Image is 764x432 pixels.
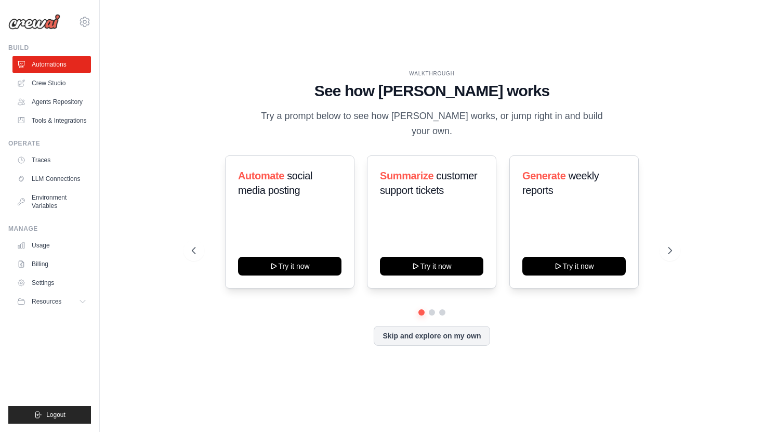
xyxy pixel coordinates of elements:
button: Logout [8,406,91,424]
button: Skip and explore on my own [374,326,490,346]
span: Resources [32,297,61,306]
div: Build [8,44,91,52]
div: Manage [8,225,91,233]
button: Try it now [380,257,483,276]
a: Usage [12,237,91,254]
span: Summarize [380,170,433,181]
div: Operate [8,139,91,148]
a: Crew Studio [12,75,91,91]
img: Logo [8,14,60,30]
h1: See how [PERSON_NAME] works [192,82,671,100]
a: Agents Repository [12,94,91,110]
button: Try it now [522,257,626,276]
a: Traces [12,152,91,168]
span: Generate [522,170,566,181]
a: Automations [12,56,91,73]
span: weekly reports [522,170,599,196]
span: Automate [238,170,284,181]
button: Try it now [238,257,341,276]
div: WALKTHROUGH [192,70,671,77]
a: Settings [12,274,91,291]
button: Resources [12,293,91,310]
a: Billing [12,256,91,272]
a: Environment Variables [12,189,91,214]
a: Tools & Integrations [12,112,91,129]
span: Logout [46,411,65,419]
a: LLM Connections [12,171,91,187]
p: Try a prompt below to see how [PERSON_NAME] works, or jump right in and build your own. [257,109,607,139]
